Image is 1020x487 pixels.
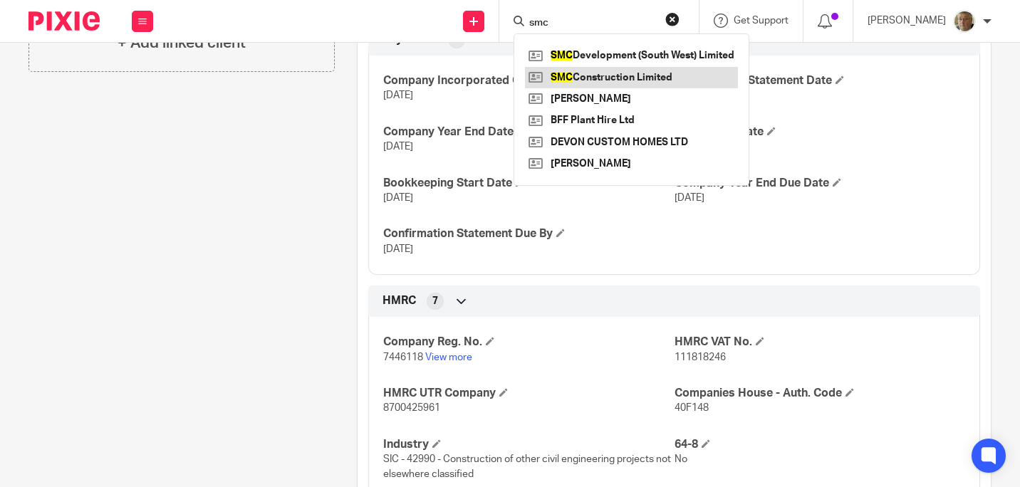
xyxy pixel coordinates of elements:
h4: HMRC VAT No. [675,335,965,350]
h4: + Add linked client [118,32,246,54]
span: HMRC [382,293,416,308]
h4: Confirmation Statement Date [675,73,965,88]
img: profile%20pic%204.JPG [953,10,976,33]
h4: VAT Due By Date [675,125,965,140]
h4: Confirmation Statement Due By [383,226,674,241]
span: SIC - 42990 - Construction of other civil engineering projects not elsewhere classified [383,454,671,478]
p: [PERSON_NAME] [868,14,946,28]
span: No [675,454,687,464]
span: Get Support [734,16,789,26]
span: 8700425961 [383,403,440,413]
span: [DATE] [383,90,413,100]
span: 7446118 [383,352,423,362]
span: 40F148 [675,403,709,413]
h4: Industry [383,437,674,452]
span: [DATE] [675,193,704,203]
h4: 64-8 [675,437,965,452]
img: Pixie [28,11,100,31]
button: Clear [665,12,680,26]
h4: HMRC UTR Company [383,386,674,401]
input: Search [528,17,656,30]
h4: Company Year End Date [383,125,674,140]
h4: Company Year End Due Date [675,176,965,191]
span: [DATE] [383,142,413,152]
span: 7 [432,294,438,308]
span: [DATE] [383,193,413,203]
h4: Company Reg. No. [383,335,674,350]
h4: Companies House - Auth. Code [675,386,965,401]
a: View more [425,352,472,362]
h4: Company Incorporated On [383,73,674,88]
h4: Bookkeeping Start Date [383,176,674,191]
span: 111818246 [675,352,726,362]
span: [DATE] [383,244,413,254]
